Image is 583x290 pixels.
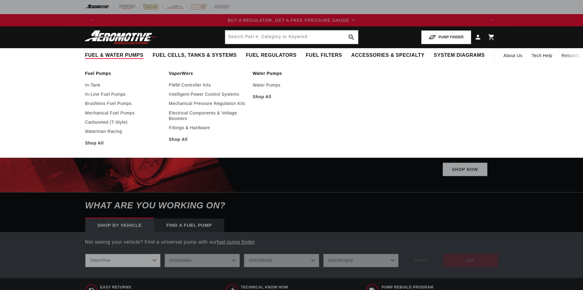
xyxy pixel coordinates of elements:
[85,254,161,267] select: Year
[306,52,342,59] span: Fuel Filters
[85,140,163,146] a: Shop All
[85,101,163,106] a: Brushless Fuel Pumps
[169,137,247,142] a: Shop All
[241,48,301,63] summary: Fuel Regulators
[532,52,553,59] span: Tech Help
[527,48,557,63] summary: Tech Help
[97,17,486,24] div: 1 of 4
[169,125,247,130] a: Fittings & Hardware
[85,218,154,232] div: Shop by vehicle
[85,52,144,59] span: Fuel & Water Pumps
[85,110,163,116] a: Mechanical Fuel Pumps
[347,48,429,63] summary: Accessories & Specialty
[85,82,163,88] a: In-Tank
[434,52,485,59] span: System Diagrams
[351,52,425,59] span: Accessories & Specialty
[85,238,498,246] p: Not seeing your vehicle? Find a universal pump with our
[225,30,358,44] input: Search by Part Number, Category or Keyword
[382,285,494,290] span: Pump Rebuild program
[85,119,163,125] a: Carbureted (T-Style)
[169,91,247,97] a: Intelligent Power Control Systems
[169,82,247,88] a: PWM Controller Kits
[83,30,159,44] img: Aeromotive
[85,14,97,26] button: Translation missing: en.sections.announcements.previous_announcement
[253,71,331,76] a: Water Pumps
[244,254,319,267] select: Model
[499,48,527,63] a: About Us
[169,71,247,76] a: VaporWorx
[148,48,241,63] summary: Fuel Cells, Tanks & Systems
[97,17,486,24] div: Announcement
[562,52,580,59] span: Rebuilds
[85,91,163,97] a: In-Line Fuel Pumps
[443,163,487,176] a: Shop Now
[421,30,471,44] button: PUMP FINDER
[85,71,163,76] a: Fuel Pumps
[217,239,255,245] a: fuel pump finder
[253,82,331,88] a: Water Pumps
[70,192,513,218] h6: What are you working on?
[301,48,347,63] summary: Fuel Filters
[345,30,358,44] button: search button
[100,285,163,290] span: Easy Returns
[169,110,247,121] a: Electrical Components & Voltage Boosters
[323,254,399,267] select: Engine
[486,14,498,26] button: Translation missing: en.sections.announcements.next_announcement
[70,14,513,26] slideshow-component: Translation missing: en.sections.announcements.announcement_bar
[85,129,163,134] a: Waterman Racing
[169,101,247,106] a: Mechanical Pressure Regulation Kits
[429,48,489,63] summary: System Diagrams
[253,94,331,99] a: Shop All
[246,52,296,59] span: Fuel Regulators
[165,254,240,267] select: Make
[153,52,237,59] span: Fuel Cells, Tanks & Systems
[97,17,486,24] a: BUY A REGULATOR, GET A FREE PRESSURE GAUGE
[228,18,349,23] span: BUY A REGULATOR, GET A FREE PRESSURE GAUGE
[241,285,331,290] span: Technical Know How
[154,218,224,232] div: Find a Fuel Pump
[503,53,522,58] span: About Us
[81,48,148,63] summary: Fuel & Water Pumps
